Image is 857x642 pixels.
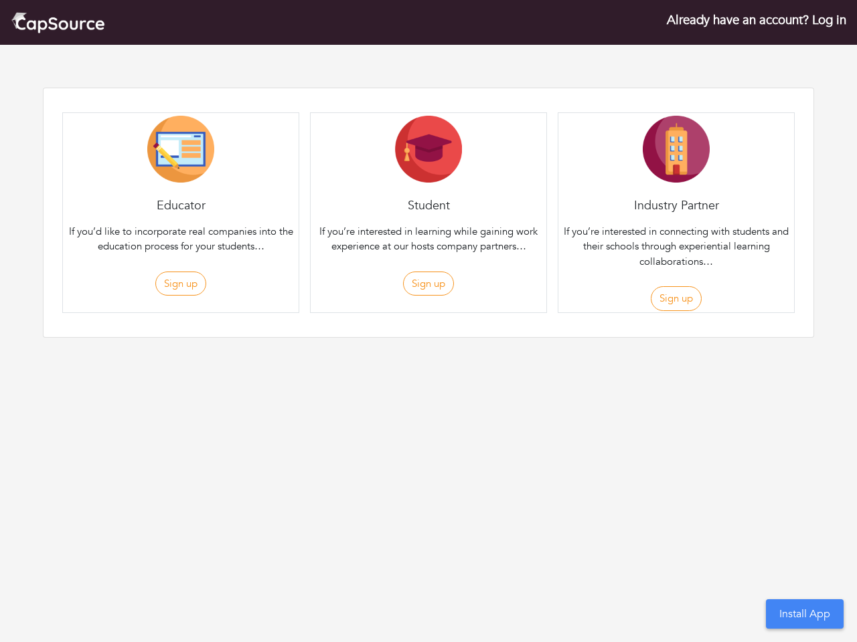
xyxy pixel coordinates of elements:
[643,116,710,183] img: Company-Icon-7f8a26afd1715722aa5ae9dc11300c11ceeb4d32eda0db0d61c21d11b95ecac6.png
[11,11,105,34] img: cap_logo.png
[766,599,844,629] button: Install App
[313,224,544,254] p: If you’re interested in learning while gaining work experience at our hosts company partners…
[66,224,296,254] p: If you’d like to incorporate real companies into the education process for your students…
[651,286,702,311] button: Sign up
[667,11,846,29] a: Already have an account? Log in
[63,199,299,213] h4: Educator
[147,116,214,183] img: Educator-Icon-31d5a1e457ca3f5474c6b92ab10a5d5101c9f8fbafba7b88091835f1a8db102f.png
[395,116,462,183] img: Student-Icon-6b6867cbad302adf8029cb3ecf392088beec6a544309a027beb5b4b4576828a8.png
[155,272,206,296] button: Sign up
[403,272,454,296] button: Sign up
[561,224,791,270] p: If you’re interested in connecting with students and their schools through experiential learning ...
[311,199,546,213] h4: Student
[558,199,794,213] h4: Industry Partner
